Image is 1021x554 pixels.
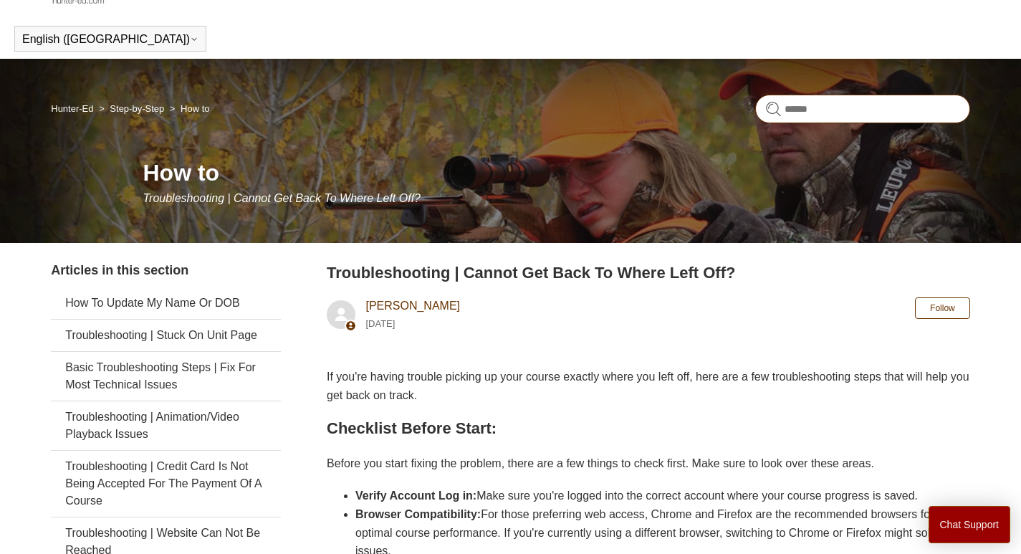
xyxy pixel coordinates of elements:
[51,451,281,517] a: Troubleshooting | Credit Card Is Not Being Accepted For The Payment Of A Course
[96,103,167,114] li: Step-by-Step
[51,287,281,319] a: How To Update My Name Or DOB
[143,192,421,204] span: Troubleshooting | Cannot Get Back To Where Left Off?
[51,320,281,351] a: Troubleshooting | Stuck On Unit Page
[51,103,96,114] li: Hunter-Ed
[355,487,970,505] li: Make sure you're logged into the correct account where your course progress is saved.
[355,508,481,520] strong: Browser Compatibility:
[365,300,460,312] a: [PERSON_NAME]
[355,489,476,502] strong: Verify Account Log in:
[110,103,164,114] a: Step-by-Step
[327,261,970,285] h2: Troubleshooting | Cannot Get Back To Where Left Off?
[755,95,970,123] input: Search
[51,103,93,114] a: Hunter-Ed
[167,103,210,114] li: How to
[929,506,1011,543] button: Chat Support
[915,297,970,319] button: Follow Article
[327,454,970,473] p: Before you start fixing the problem, there are a few things to check first. Make sure to look ove...
[51,401,281,450] a: Troubleshooting | Animation/Video Playback Issues
[327,416,970,441] h2: Checklist Before Start:
[327,368,970,404] p: If you're having trouble picking up your course exactly where you left off, here are a few troubl...
[22,33,198,46] button: English ([GEOGRAPHIC_DATA])
[51,352,281,401] a: Basic Troubleshooting Steps | Fix For Most Technical Issues
[365,318,395,329] time: 05/15/2024, 09:41
[143,156,970,190] h1: How to
[51,263,188,277] span: Articles in this section
[181,103,209,114] a: How to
